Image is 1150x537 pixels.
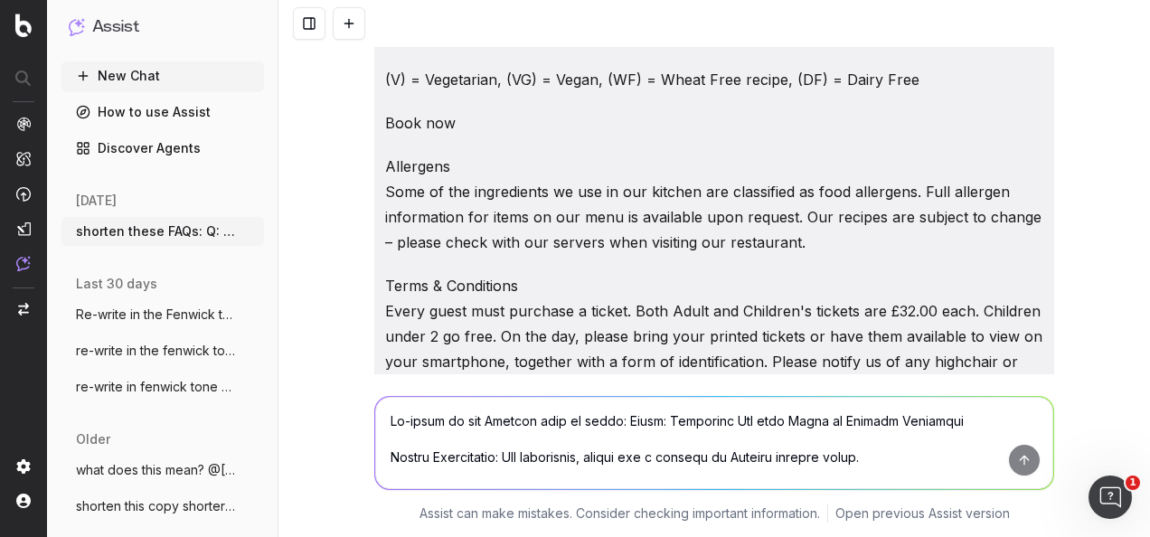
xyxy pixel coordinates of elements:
p: Book now [385,110,1043,136]
button: what does this mean? @[PERSON_NAME]-Pepra I' [61,456,264,485]
span: older [76,430,110,448]
a: Open previous Assist version [835,504,1010,523]
a: Discover Agents [61,134,264,163]
img: Studio [16,221,31,236]
span: shorten these FAQs: Q: How long is the e [76,222,235,240]
button: re-write in fenwick tone of voice: [PERSON_NAME] [61,372,264,401]
img: Setting [16,459,31,474]
img: Analytics [16,117,31,131]
p: Terms & Conditions Every guest must purchase a ticket. Both Adult and Children's tickets are £32.... [385,273,1043,476]
img: Assist [16,256,31,271]
a: How to use Assist [61,98,264,127]
img: Switch project [18,303,29,316]
span: 1 [1126,476,1140,490]
span: what does this mean? @[PERSON_NAME]-Pepra I' [76,461,235,479]
p: (V) = Vegetarian, (VG) = Vegan, (WF) = Wheat Free recipe, (DF) = Dairy Free [385,67,1043,92]
button: shorten this copy shorter and snappier: [61,492,264,521]
img: Assist [69,18,85,35]
span: shorten this copy shorter and snappier: [76,497,235,515]
span: last 30 days [76,275,157,293]
button: Re-write in the Fenwick tone of voice: [61,300,264,329]
span: Re-write in the Fenwick tone of voice: [76,306,235,324]
p: Allergens Some of the ingredients we use in our kitchen are classified as food allergens. Full al... [385,154,1043,255]
span: [DATE] [76,192,117,210]
img: Intelligence [16,151,31,166]
span: re-write in the fenwick tone of voice: [76,342,235,360]
p: Assist can make mistakes. Consider checking important information. [419,504,820,523]
span: re-write in fenwick tone of voice: [PERSON_NAME] [76,378,235,396]
button: New Chat [61,61,264,90]
button: shorten these FAQs: Q: How long is the e [61,217,264,246]
button: re-write in the fenwick tone of voice: [61,336,264,365]
iframe: Intercom live chat [1089,476,1132,519]
button: Assist [69,14,257,40]
img: Botify logo [15,14,32,37]
img: My account [16,494,31,508]
img: Activation [16,186,31,202]
h1: Assist [92,14,139,40]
